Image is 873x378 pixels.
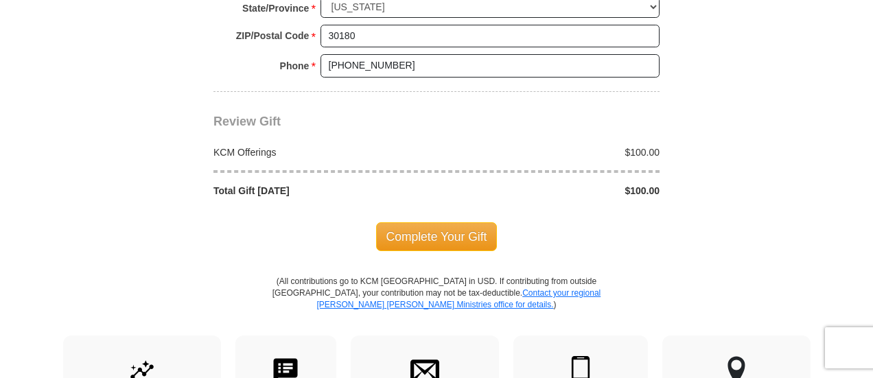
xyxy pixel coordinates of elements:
div: KCM Offerings [207,145,437,159]
span: Complete Your Gift [376,222,498,251]
strong: Phone [280,56,310,75]
span: Review Gift [213,115,281,128]
div: $100.00 [436,145,667,159]
p: (All contributions go to KCM [GEOGRAPHIC_DATA] in USD. If contributing from outside [GEOGRAPHIC_D... [272,276,601,335]
strong: ZIP/Postal Code [236,26,310,45]
div: Total Gift [DATE] [207,184,437,198]
div: $100.00 [436,184,667,198]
